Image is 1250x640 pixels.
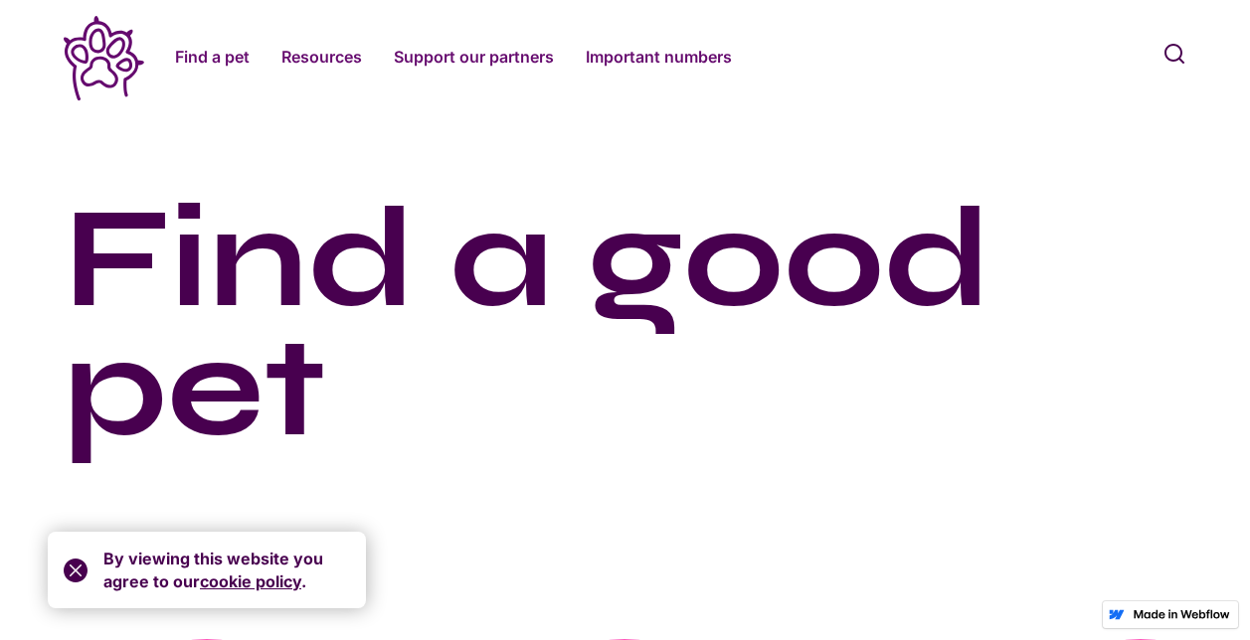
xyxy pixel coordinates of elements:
[1133,609,1230,619] img: Made in Webflow
[394,45,554,69] a: Support our partners
[200,571,301,591] a: cookie policy
[281,45,362,69] a: Resources
[586,45,732,69] a: Important numbers
[175,45,250,69] a: Find a pet
[103,548,350,592] div: By viewing this website you agree to our .
[64,191,1186,448] h1: Find a good pet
